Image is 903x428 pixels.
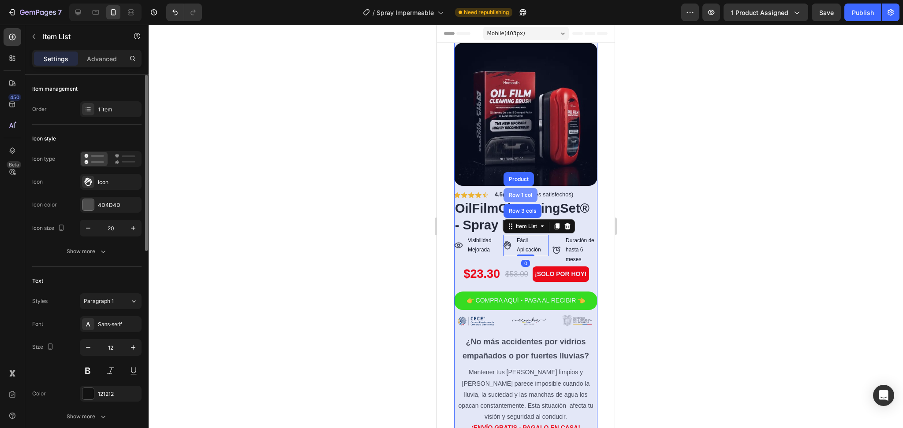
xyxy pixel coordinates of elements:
[32,409,142,424] button: Show more
[98,106,139,114] div: 1 item
[43,31,118,42] p: Item List
[44,54,68,63] p: Settings
[87,54,117,63] p: Advanced
[32,320,43,328] div: Font
[32,85,78,93] div: Item management
[32,155,55,163] div: Icon type
[7,161,21,168] div: Beta
[32,297,48,305] div: Styles
[464,8,509,16] span: Need republishing
[32,244,142,259] button: Show more
[98,321,139,328] div: Sans-serif
[98,178,139,186] div: Icon
[731,8,788,17] span: 1 product assigned
[80,293,142,309] button: Paragraph 1
[724,4,808,21] button: 1 product assigned
[812,4,841,21] button: Save
[844,4,881,21] button: Publish
[84,297,114,305] span: Paragraph 1
[32,277,43,285] div: Text
[98,201,139,209] div: 4D4D4D
[437,25,615,428] iframe: Design area
[166,4,202,21] div: Undo/Redo
[32,178,43,186] div: Icon
[58,7,62,18] p: 7
[8,94,21,101] div: 450
[819,9,834,16] span: Save
[34,399,143,406] strong: ¡ENVÍO GRATIS - PAGALO EN CASA!
[32,390,46,398] div: Color
[67,412,108,421] div: Show more
[4,4,66,21] button: 7
[852,8,874,17] div: Publish
[873,385,894,406] div: Open Intercom Messenger
[98,390,139,398] div: 121212
[373,8,375,17] span: /
[32,201,57,209] div: Icon color
[67,247,108,256] div: Show more
[377,8,434,17] span: Spray Impermeable
[32,135,56,143] div: Icon style
[32,341,56,353] div: Size
[32,222,67,234] div: Icon size
[32,105,47,113] div: Order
